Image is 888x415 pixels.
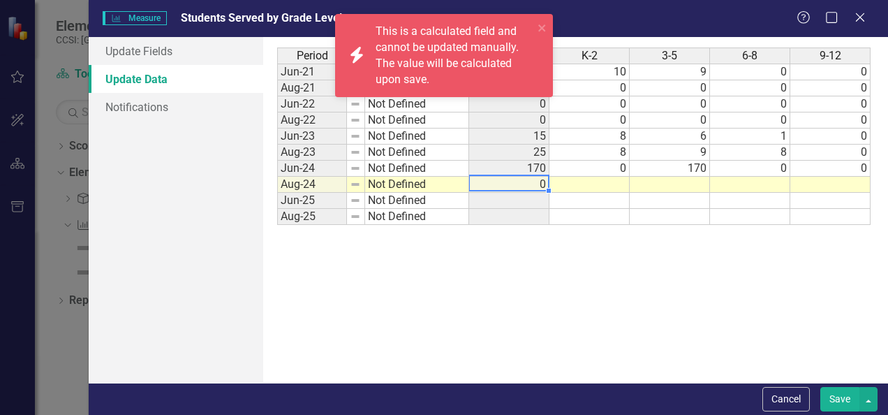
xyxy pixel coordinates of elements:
[630,80,710,96] td: 0
[89,65,263,93] a: Update Data
[790,112,871,129] td: 0
[350,147,361,158] img: 8DAGhfEEPCf229AAAAAElFTkSuQmCC
[790,145,871,161] td: 0
[277,145,347,161] td: Aug-23
[277,193,347,209] td: Jun-25
[582,50,598,62] span: K-2
[820,50,841,62] span: 9-12
[277,177,347,193] td: Aug-24
[549,161,630,177] td: 0
[469,161,549,177] td: 170
[376,24,533,87] div: This is a calculated field and cannot be updated manually. The value will be calculated upon save.
[820,387,859,412] button: Save
[365,112,469,129] td: Not Defined
[365,193,469,209] td: Not Defined
[762,387,810,412] button: Cancel
[181,11,342,24] span: Students Served by Grade Level
[790,161,871,177] td: 0
[277,112,347,129] td: Aug-22
[277,161,347,177] td: Jun-24
[89,37,263,65] a: Update Fields
[549,96,630,112] td: 0
[350,179,361,190] img: 8DAGhfEEPCf229AAAAAElFTkSuQmCC
[710,64,790,80] td: 0
[277,80,347,96] td: Aug-21
[350,195,361,206] img: 8DAGhfEEPCf229AAAAAElFTkSuQmCC
[662,50,677,62] span: 3-5
[549,129,630,145] td: 8
[365,161,469,177] td: Not Defined
[710,129,790,145] td: 1
[103,11,166,25] span: Measure
[350,163,361,174] img: 8DAGhfEEPCf229AAAAAElFTkSuQmCC
[365,177,469,193] td: Not Defined
[710,145,790,161] td: 8
[350,131,361,142] img: 8DAGhfEEPCf229AAAAAElFTkSuQmCC
[365,129,469,145] td: Not Defined
[549,112,630,129] td: 0
[469,112,549,129] td: 0
[742,50,757,62] span: 6-8
[630,64,710,80] td: 9
[350,211,361,222] img: 8DAGhfEEPCf229AAAAAElFTkSuQmCC
[549,145,630,161] td: 8
[365,209,469,225] td: Not Defined
[469,145,549,161] td: 25
[630,145,710,161] td: 9
[790,96,871,112] td: 0
[89,93,263,121] a: Notifications
[790,129,871,145] td: 0
[630,161,710,177] td: 170
[710,161,790,177] td: 0
[297,50,328,62] span: Period
[549,64,630,80] td: 10
[549,80,630,96] td: 0
[710,80,790,96] td: 0
[630,112,710,129] td: 0
[790,64,871,80] td: 0
[277,129,347,145] td: Jun-23
[630,96,710,112] td: 0
[790,80,871,96] td: 0
[710,112,790,129] td: 0
[469,177,549,193] td: 0
[350,115,361,126] img: 8DAGhfEEPCf229AAAAAElFTkSuQmCC
[710,96,790,112] td: 0
[538,20,547,36] button: close
[365,145,469,161] td: Not Defined
[277,64,347,80] td: Jun-21
[277,209,347,225] td: Aug-25
[469,129,549,145] td: 15
[277,96,347,112] td: Jun-22
[630,129,710,145] td: 6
